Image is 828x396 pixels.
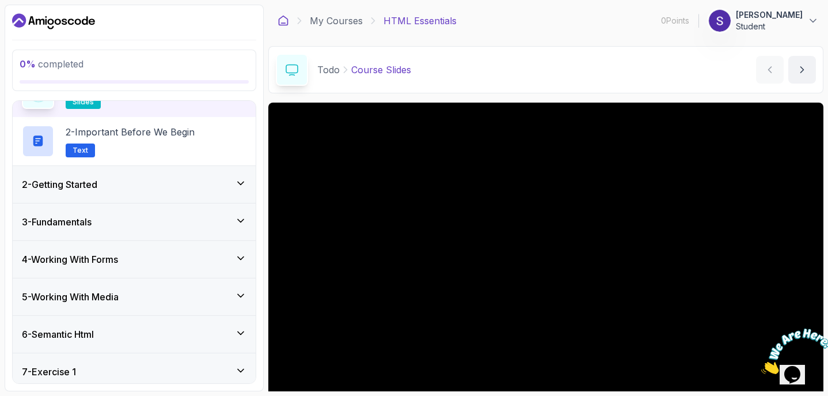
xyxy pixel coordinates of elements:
h3: 7 - Exercise 1 [22,365,76,379]
p: 0 Points [661,15,689,27]
p: Todo [317,63,340,77]
img: Chat attention grabber [5,5,76,50]
p: Student [736,21,803,32]
button: 2-Getting Started [13,166,256,203]
button: 3-Fundamentals [13,203,256,240]
button: 5-Working With Media [13,278,256,315]
span: 0 % [20,58,36,70]
h3: 6 - Semantic Html [22,327,94,341]
button: 4-Working With Forms [13,241,256,278]
span: completed [20,58,83,70]
h3: 3 - Fundamentals [22,215,92,229]
button: 7-Exercise 1 [13,353,256,390]
iframe: chat widget [757,324,828,379]
span: Text [73,146,88,155]
p: Course Slides [351,63,411,77]
span: 1 [5,5,9,14]
h3: 2 - Getting Started [22,178,97,191]
a: Dashboard [12,12,95,31]
h3: 4 - Working With Forms [22,252,118,266]
button: 6-Semantic Html [13,316,256,353]
button: user profile image[PERSON_NAME]Student [708,9,819,32]
button: previous content [756,56,784,84]
a: My Courses [310,14,363,28]
h3: 5 - Working With Media [22,290,119,304]
img: user profile image [709,10,731,32]
p: [PERSON_NAME] [736,9,803,21]
p: HTML Essentials [383,14,457,28]
p: 2 - Important Before We Begin [66,125,195,139]
button: next content [788,56,816,84]
a: Dashboard [278,15,289,27]
span: slides [73,97,94,107]
button: 2-Important Before We BeginText [22,125,246,157]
